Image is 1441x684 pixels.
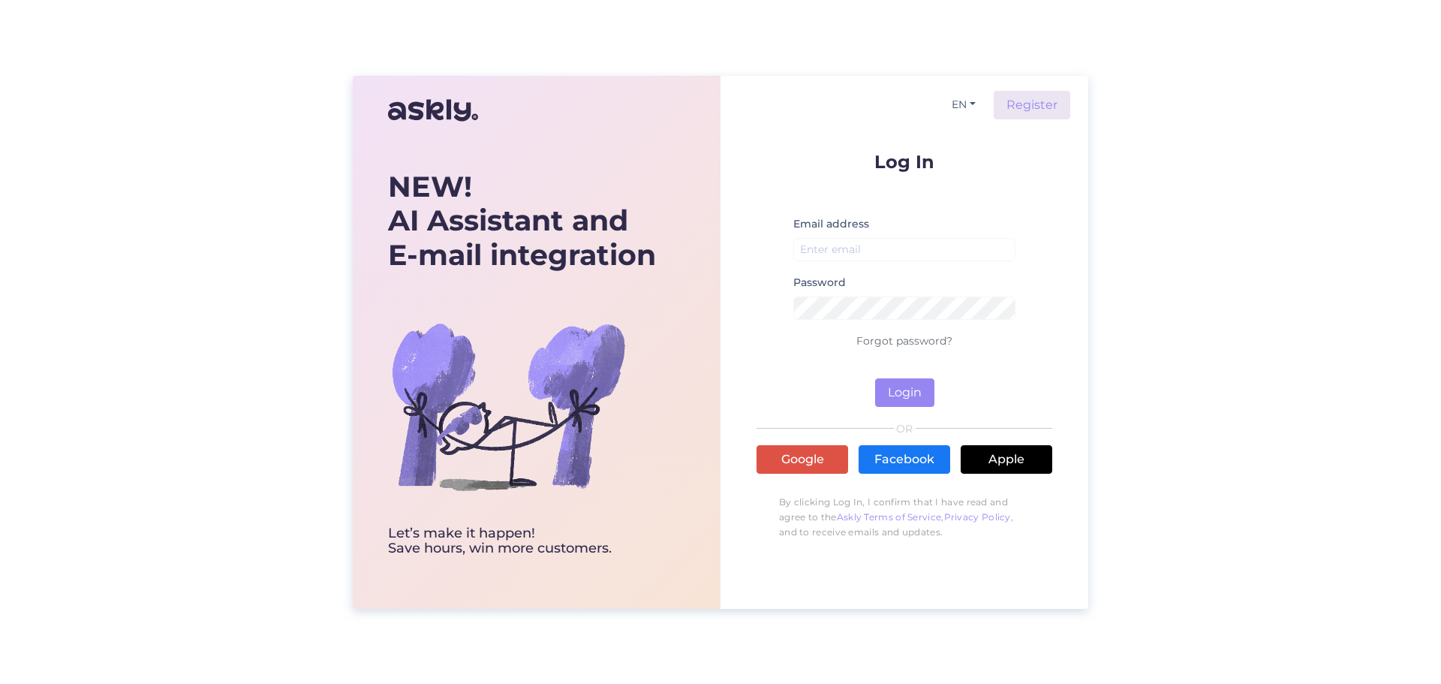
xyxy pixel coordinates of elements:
a: Google [757,445,848,474]
p: Log In [757,152,1052,171]
a: Privacy Policy [944,511,1011,523]
a: Apple [961,445,1052,474]
div: AI Assistant and E-mail integration [388,170,656,273]
button: EN [946,94,982,116]
input: Enter email [793,238,1015,261]
a: Forgot password? [856,334,952,348]
b: NEW! [388,169,472,204]
label: Password [793,275,846,291]
span: OR [894,423,916,434]
label: Email address [793,216,869,232]
a: Facebook [859,445,950,474]
p: By clicking Log In, I confirm that I have read and agree to the , , and to receive emails and upd... [757,487,1052,547]
div: Let’s make it happen! Save hours, win more customers. [388,526,656,556]
button: Login [875,378,934,407]
img: Askly [388,92,478,128]
img: bg-askly [388,286,628,526]
a: Register [994,91,1070,119]
a: Askly Terms of Service [837,511,942,523]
